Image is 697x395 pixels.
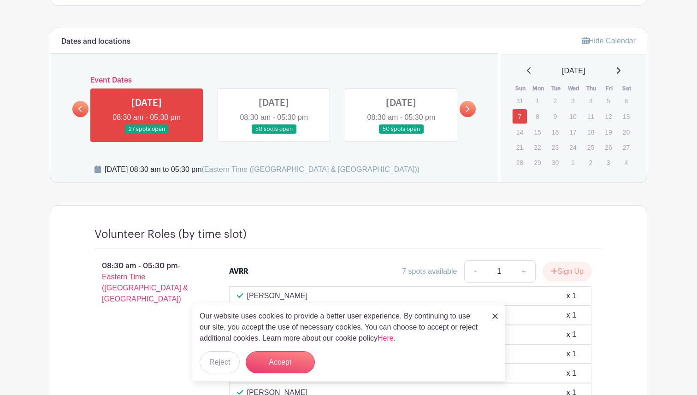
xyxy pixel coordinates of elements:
p: 4 [619,155,634,170]
p: 3 [601,155,616,170]
div: x 1 [567,290,576,301]
p: 08:30 am - 05:30 pm [80,257,214,308]
a: Here [378,334,394,342]
p: 17 [565,125,580,139]
a: 7 [512,109,527,124]
p: 26 [601,140,616,154]
p: 2 [583,155,598,170]
div: 7 spots available [402,266,457,277]
p: 1 [565,155,580,170]
p: 14 [512,125,527,139]
p: 30 [548,155,563,170]
p: 24 [565,140,580,154]
p: 27 [619,140,634,154]
th: Tue [547,84,565,93]
span: [DATE] [562,65,585,77]
a: Hide Calendar [582,37,636,45]
button: Reject [200,351,240,373]
p: 5 [601,94,616,108]
p: 13 [619,109,634,124]
div: x 1 [567,329,576,340]
p: 11 [583,109,598,124]
a: - [464,260,485,283]
span: (Eastern Time ([GEOGRAPHIC_DATA] & [GEOGRAPHIC_DATA])) [201,165,419,173]
h6: Event Dates [89,76,460,85]
h6: Dates and locations [61,37,130,46]
th: Wed [565,84,583,93]
th: Sat [618,84,636,93]
div: x 1 [567,310,576,321]
a: + [513,260,536,283]
p: 22 [530,140,545,154]
p: 25 [583,140,598,154]
th: Mon [529,84,547,93]
div: AVRR [229,266,248,277]
p: 4 [583,94,598,108]
p: 20 [619,125,634,139]
p: 10 [565,109,580,124]
p: 23 [548,140,563,154]
p: 1 [530,94,545,108]
p: 3 [565,94,580,108]
p: 12 [601,109,616,124]
p: 19 [601,125,616,139]
p: 18 [583,125,598,139]
p: 21 [512,140,527,154]
p: 15 [530,125,545,139]
div: x 1 [567,348,576,360]
div: x 1 [567,368,576,379]
p: 6 [619,94,634,108]
p: 2 [548,94,563,108]
p: 8 [530,109,545,124]
p: 28 [512,155,527,170]
th: Fri [600,84,618,93]
button: Accept [246,351,315,373]
img: close_button-5f87c8562297e5c2d7936805f587ecaba9071eb48480494691a3f1689db116b3.svg [492,313,498,319]
p: 16 [548,125,563,139]
p: 31 [512,94,527,108]
p: 29 [530,155,545,170]
p: 9 [548,109,563,124]
p: [PERSON_NAME] [247,290,308,301]
div: [DATE] 08:30 am to 05:30 pm [105,164,419,175]
th: Sun [512,84,530,93]
p: Our website uses cookies to provide a better user experience. By continuing to use our site, you ... [200,311,483,344]
span: - Eastern Time ([GEOGRAPHIC_DATA] & [GEOGRAPHIC_DATA]) [102,262,188,303]
th: Thu [583,84,601,93]
h4: Volunteer Roles (by time slot) [95,228,247,241]
button: Sign Up [543,262,591,281]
